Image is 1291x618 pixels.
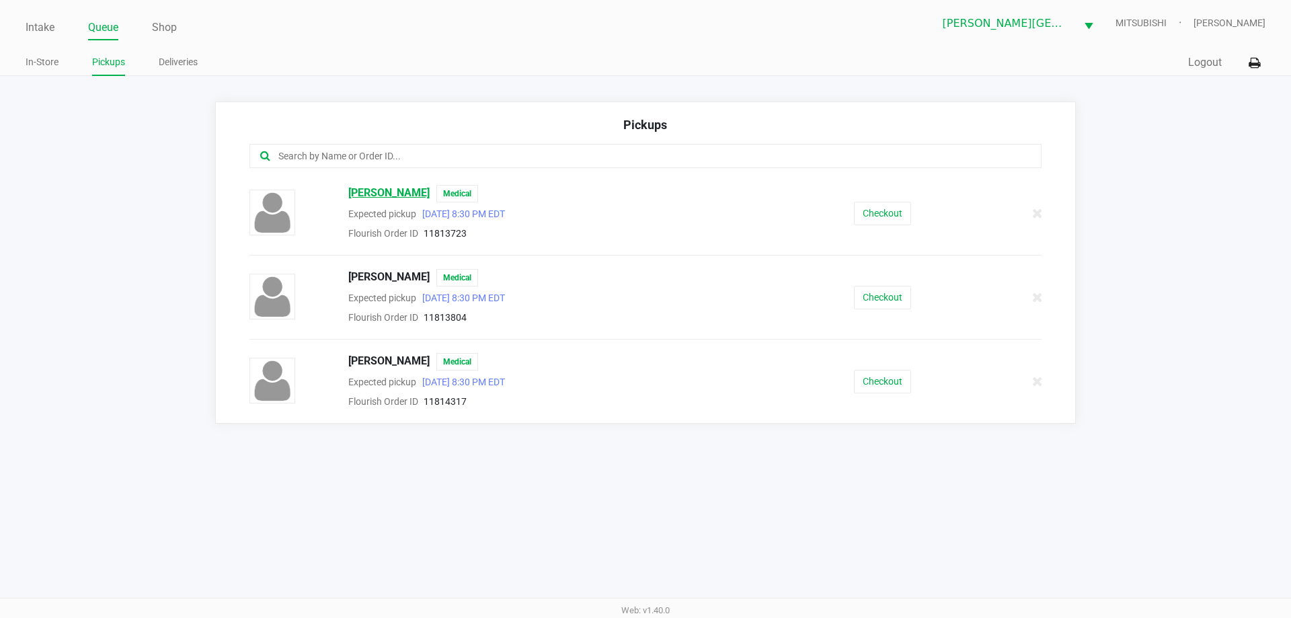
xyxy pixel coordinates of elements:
[436,269,478,286] span: Medical
[416,208,505,219] span: [DATE] 8:30 PM EDT
[348,185,430,202] span: [PERSON_NAME]
[88,18,118,37] a: Queue
[854,370,911,393] button: Checkout
[26,18,54,37] a: Intake
[348,353,430,371] span: [PERSON_NAME]
[92,54,125,71] a: Pickups
[943,15,1068,32] span: [PERSON_NAME][GEOGRAPHIC_DATA]
[436,185,478,202] span: Medical
[348,228,418,239] span: Flourish Order ID
[348,312,418,323] span: Flourish Order ID
[854,286,911,309] button: Checkout
[436,353,478,371] span: Medical
[277,149,970,164] input: Search by Name or Order ID...
[424,396,467,407] span: 11814317
[623,118,667,132] span: Pickups
[1076,7,1101,39] button: Select
[424,228,467,239] span: 11813723
[152,18,177,37] a: Shop
[1116,16,1194,30] span: MITSUBISHI
[424,312,467,323] span: 11813804
[348,396,418,407] span: Flourish Order ID
[621,605,670,615] span: Web: v1.40.0
[159,54,198,71] a: Deliveries
[416,293,505,303] span: [DATE] 8:30 PM EDT
[348,377,416,387] span: Expected pickup
[348,269,430,286] span: [PERSON_NAME]
[1188,54,1222,71] button: Logout
[26,54,58,71] a: In-Store
[348,208,416,219] span: Expected pickup
[854,202,911,225] button: Checkout
[416,377,505,387] span: [DATE] 8:30 PM EDT
[348,293,416,303] span: Expected pickup
[1194,16,1265,30] span: [PERSON_NAME]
